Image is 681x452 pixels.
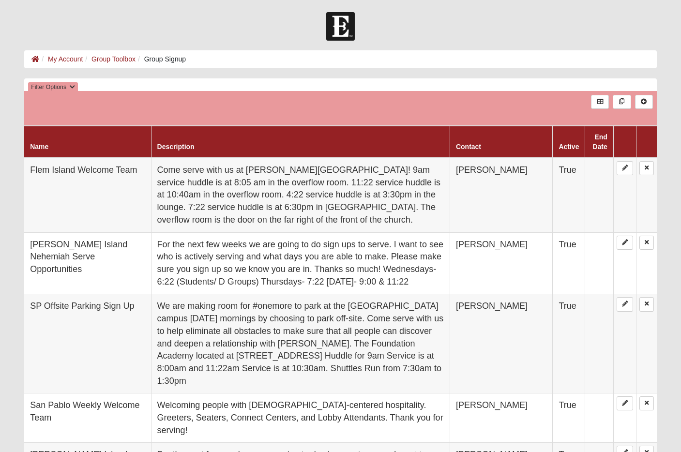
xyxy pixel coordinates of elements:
[151,232,450,294] td: For the next few weeks we are going to do sign ups to serve. I want to see who is actively servin...
[24,294,151,393] td: SP Offsite Parking Sign Up
[553,393,585,443] td: True
[450,393,552,443] td: [PERSON_NAME]
[617,396,633,410] a: Edit
[151,393,450,443] td: Welcoming people with [DEMOGRAPHIC_DATA]-centered hospitality. Greeters, Seaters, Connect Centers...
[617,236,633,250] a: Edit
[48,55,83,63] a: My Account
[450,232,552,294] td: [PERSON_NAME]
[91,55,136,63] a: Group Toolbox
[450,294,552,393] td: [PERSON_NAME]
[151,294,450,393] td: We are making room for #onemore to park at the [GEOGRAPHIC_DATA] campus [DATE] mornings by choosi...
[617,161,633,175] a: Edit
[617,297,633,311] a: Edit
[450,158,552,232] td: [PERSON_NAME]
[585,126,613,158] th: End Date
[591,95,609,109] a: Export to Excel
[28,82,78,92] button: Filter Options
[553,158,585,232] td: True
[30,143,48,151] a: Name
[553,126,585,158] th: Active
[553,294,585,393] td: True
[613,95,631,109] a: Merge Records into Merge Template
[24,232,151,294] td: [PERSON_NAME] Island Nehemiah Serve Opportunities
[24,393,151,443] td: San Pablo Weekly Welcome Team
[24,158,151,232] td: Flem Island Welcome Team
[151,158,450,232] td: Come serve with us at [PERSON_NAME][GEOGRAPHIC_DATA]! 9am service huddle is at 8:05 am in the ove...
[639,396,654,410] a: Delete
[136,54,186,64] li: Group Signup
[326,12,355,41] img: Church of Eleven22 Logo
[553,232,585,294] td: True
[639,297,654,311] a: Delete
[157,143,195,151] a: Description
[639,236,654,250] a: Delete
[639,161,654,175] a: Delete
[635,95,653,109] a: Alt+N
[450,126,552,158] th: Contact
